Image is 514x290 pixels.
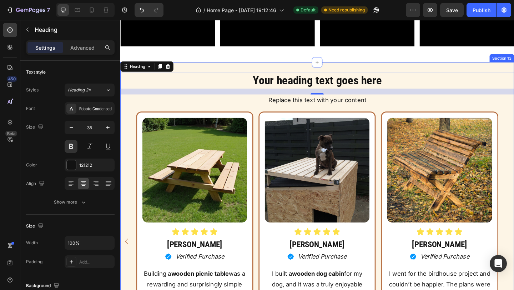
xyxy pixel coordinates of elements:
span: Save [446,7,458,13]
div: 121212 [79,162,113,169]
div: Size [26,122,45,132]
div: Section 13 [403,38,427,45]
button: Show more [26,196,115,209]
h2: Rich Text Editor. Editing area: main [151,237,277,251]
span: Need republishing [328,7,365,13]
div: Add... [79,259,113,265]
div: Roboto Condensed [79,106,113,112]
div: Beta [5,131,17,136]
span: / [203,6,205,14]
strong: wooden picnic table [55,272,118,279]
div: Styles [26,87,39,93]
img: gempages_575988334875182019-fac715fe-732f-45db-bc4c-83e4979b126c.png [157,106,271,220]
div: Open Intercom Messenger [490,255,507,272]
div: Show more [54,199,87,206]
button: Publish [467,3,497,17]
span: Home Page - [DATE] 19:12:46 [207,6,276,14]
div: Publish [473,6,490,14]
div: Font [26,105,35,112]
p: 7 [47,6,50,14]
div: Padding [26,259,42,265]
h2: [PERSON_NAME] [285,237,410,251]
div: Text style [26,69,46,75]
p: Settings [35,44,55,51]
iframe: Design area [120,20,514,290]
div: Align [26,179,46,189]
p: [PERSON_NAME] [152,238,276,250]
strong: wooden dog cabin [187,272,243,279]
div: 450 [7,76,17,82]
img: gempages_575988334875182019-c8835b02-beac-4dac-a37d-c8af42d8430e.png [291,106,404,220]
p: Heading [35,25,112,34]
p: Verified Purchase [327,251,380,263]
input: Auto [65,236,114,249]
p: Verified Purchase [193,251,246,263]
p: Advanced [70,44,95,51]
div: Size [26,221,45,231]
button: Heading 2* [65,84,115,96]
button: 7 [3,3,53,17]
div: Undo/Redo [135,3,163,17]
span: Heading 2* [68,87,91,93]
span: Default [301,7,316,13]
div: Color [26,162,37,168]
div: Width [26,240,38,246]
button: Save [440,3,464,17]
